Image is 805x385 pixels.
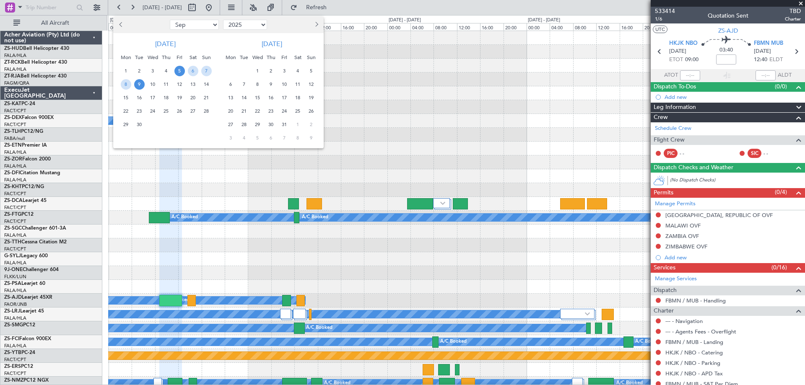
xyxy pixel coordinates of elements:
div: Wed [251,51,264,64]
div: 7-10-2025 [237,78,251,91]
span: 2 [266,66,276,76]
span: 30 [134,119,145,130]
div: 18-9-2025 [159,91,173,104]
span: 12 [306,79,317,90]
div: 8-11-2025 [291,131,304,145]
div: 3-9-2025 [146,64,159,78]
select: Select year [223,20,267,30]
div: 27-10-2025 [224,118,237,131]
div: 20-9-2025 [186,91,200,104]
select: Select month [170,20,219,30]
div: 14-10-2025 [237,91,251,104]
span: 16 [134,93,145,103]
span: 18 [293,93,303,103]
div: Tue [237,51,251,64]
div: 6-9-2025 [186,64,200,78]
span: 28 [201,106,212,116]
div: 5-10-2025 [304,64,318,78]
span: 7 [239,79,249,90]
div: 7-9-2025 [200,64,213,78]
span: 3 [279,66,290,76]
span: 4 [161,66,171,76]
span: 9 [306,133,317,143]
span: 7 [201,66,212,76]
div: 27-9-2025 [186,104,200,118]
div: 4-10-2025 [291,64,304,78]
div: 4-9-2025 [159,64,173,78]
span: 9 [266,79,276,90]
span: 6 [188,66,198,76]
span: 27 [188,106,198,116]
div: 2-10-2025 [264,64,278,78]
div: 6-10-2025 [224,78,237,91]
span: 26 [306,106,317,116]
span: 12 [174,79,185,90]
div: 1-9-2025 [119,64,132,78]
div: 10-10-2025 [278,78,291,91]
div: 30-10-2025 [264,118,278,131]
div: 21-9-2025 [200,91,213,104]
div: 26-9-2025 [173,104,186,118]
span: 26 [174,106,185,116]
div: 25-9-2025 [159,104,173,118]
span: 4 [293,66,303,76]
span: 24 [148,106,158,116]
div: 20-10-2025 [224,104,237,118]
div: 16-10-2025 [264,91,278,104]
span: 2 [306,119,317,130]
div: 9-11-2025 [304,131,318,145]
span: 8 [293,133,303,143]
span: 21 [239,106,249,116]
div: 21-10-2025 [237,104,251,118]
div: Tue [132,51,146,64]
span: 15 [121,93,131,103]
span: 5 [252,133,263,143]
div: Fri [173,51,186,64]
div: Thu [264,51,278,64]
span: 29 [121,119,131,130]
span: 23 [266,106,276,116]
div: 1-10-2025 [251,64,264,78]
span: 25 [161,106,171,116]
span: 24 [279,106,290,116]
span: 3 [226,133,236,143]
div: 15-10-2025 [251,91,264,104]
button: Next month [312,18,321,31]
span: 11 [161,79,171,90]
div: 24-9-2025 [146,104,159,118]
div: 9-9-2025 [132,78,146,91]
div: Mon [119,51,132,64]
div: Sat [291,51,304,64]
span: 14 [239,93,249,103]
div: 28-9-2025 [200,104,213,118]
div: Sun [200,51,213,64]
div: 28-10-2025 [237,118,251,131]
span: 1 [121,66,131,76]
div: Sun [304,51,318,64]
div: 4-11-2025 [237,131,251,145]
div: 2-9-2025 [132,64,146,78]
span: 30 [266,119,276,130]
span: 25 [293,106,303,116]
div: 22-9-2025 [119,104,132,118]
div: 3-10-2025 [278,64,291,78]
div: Sat [186,51,200,64]
span: 17 [279,93,290,103]
div: 18-10-2025 [291,91,304,104]
span: 9 [134,79,145,90]
div: Wed [146,51,159,64]
span: 22 [252,106,263,116]
div: 7-11-2025 [278,131,291,145]
div: 24-10-2025 [278,104,291,118]
div: 29-10-2025 [251,118,264,131]
span: 14 [201,79,212,90]
div: 13-10-2025 [224,91,237,104]
div: 5-9-2025 [173,64,186,78]
span: 8 [121,79,131,90]
span: 23 [134,106,145,116]
div: 9-10-2025 [264,78,278,91]
span: 21 [201,93,212,103]
span: 18 [161,93,171,103]
div: 6-11-2025 [264,131,278,145]
div: 23-10-2025 [264,104,278,118]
